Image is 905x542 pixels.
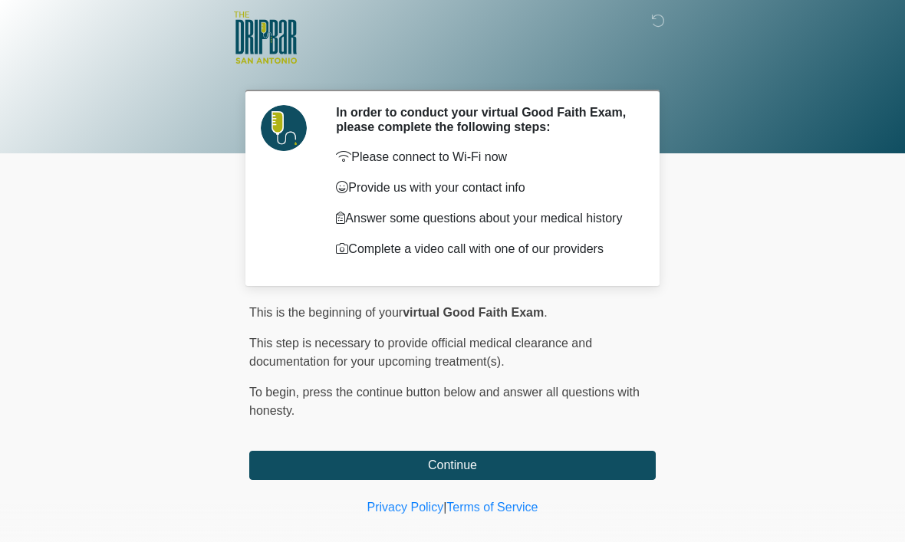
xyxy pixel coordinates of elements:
[249,337,592,368] span: This step is necessary to provide official medical clearance and documentation for your upcoming ...
[234,11,297,65] img: The DRIPBaR - San Antonio Fossil Creek Logo
[336,240,633,258] p: Complete a video call with one of our providers
[544,306,547,319] span: .
[367,501,444,514] a: Privacy Policy
[336,209,633,228] p: Answer some questions about your medical history
[336,105,633,134] h2: In order to conduct your virtual Good Faith Exam, please complete the following steps:
[403,306,544,319] strong: virtual Good Faith Exam
[446,501,538,514] a: Terms of Service
[261,105,307,151] img: Agent Avatar
[336,148,633,166] p: Please connect to Wi-Fi now
[249,306,403,319] span: This is the beginning of your
[249,386,302,399] span: To begin,
[249,386,640,417] span: press the continue button below and answer all questions with honesty.
[249,451,656,480] button: Continue
[443,501,446,514] a: |
[336,179,633,197] p: Provide us with your contact info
